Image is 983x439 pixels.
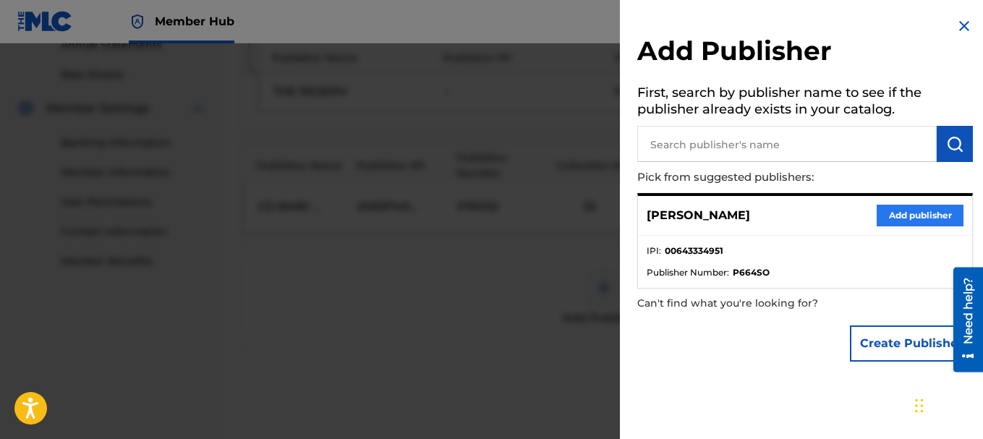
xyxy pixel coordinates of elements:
iframe: Chat Widget [911,370,983,439]
h2: Add Publisher [637,35,973,72]
p: Can't find what you're looking for? [637,289,890,318]
h5: First, search by publisher name to see if the publisher already exists in your catalog. [637,80,973,126]
img: MLC Logo [17,11,73,32]
iframe: Resource Center [942,267,983,372]
strong: 00643334951 [665,244,723,257]
div: Need help? [16,10,35,77]
span: Publisher Number : [647,266,729,279]
img: Top Rightsholder [129,13,146,30]
img: Search Works [946,135,963,153]
button: Add publisher [877,205,963,226]
span: Member Hub [155,13,234,30]
p: [PERSON_NAME] [647,207,750,224]
p: Pick from suggested publishers: [637,162,890,193]
div: Drag [915,384,924,427]
input: Search publisher's name [637,126,937,162]
button: Create Publisher [850,325,973,362]
strong: P664SO [733,266,770,279]
span: IPI : [647,244,661,257]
